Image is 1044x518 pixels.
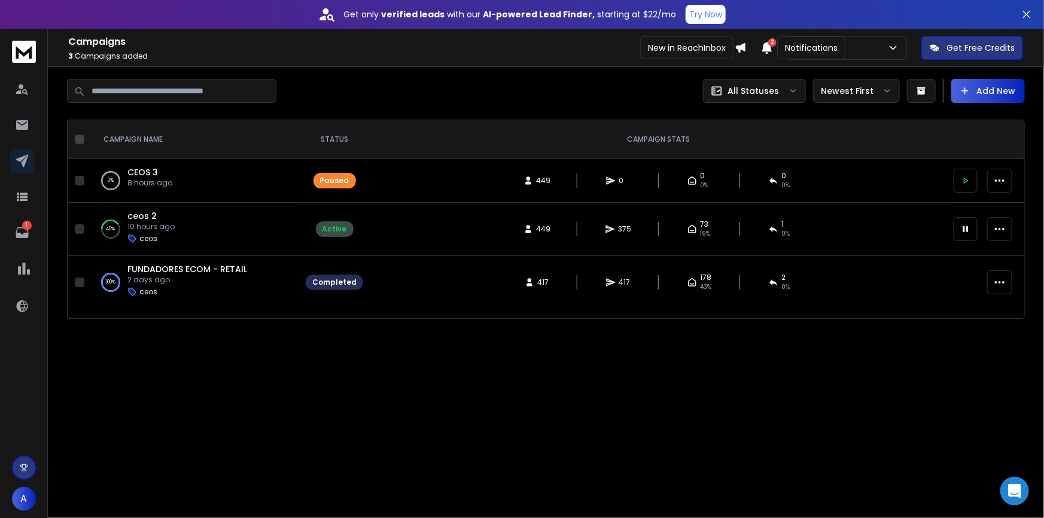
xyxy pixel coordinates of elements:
[106,276,116,288] p: 100 %
[106,223,115,235] p: 40 %
[322,224,347,234] div: Active
[370,120,946,159] th: CAMPAIGN STATS
[951,79,1025,103] button: Add New
[68,51,73,61] span: 3
[139,234,157,243] p: ceos
[1000,477,1029,505] div: Open Intercom Messenger
[701,282,712,292] span: 43 %
[537,176,551,185] span: 449
[619,278,631,287] span: 417
[68,35,735,49] h1: Campaigns
[12,41,36,63] img: logo
[108,175,114,187] p: 0 %
[782,282,790,292] span: 0 %
[946,42,1015,54] p: Get Free Credits
[483,8,595,20] strong: AI-powered Lead Finder,
[701,229,711,239] span: 19 %
[127,222,175,231] p: 10 hours ago
[89,256,299,309] td: 100%FUNDADORES ECOM - RETAIL2 days agoceos
[782,229,790,239] span: 0 %
[12,487,36,511] button: A
[22,221,32,230] p: 1
[10,221,34,245] a: 1
[312,278,357,287] div: Completed
[701,273,712,282] span: 178
[701,171,705,181] span: 0
[782,171,787,181] span: 0
[381,8,445,20] strong: verified leads
[701,220,709,229] span: 73
[777,36,845,59] div: Notifications
[640,36,733,59] div: New in ReachInbox
[127,210,157,222] a: ceos 2
[299,120,370,159] th: STATUS
[89,120,299,159] th: CAMPAIGN NAME
[813,79,900,103] button: Newest First
[538,278,550,287] span: 417
[619,224,632,234] span: 375
[127,275,247,285] p: 2 days ago
[139,287,157,297] p: ceos
[537,224,551,234] span: 449
[89,203,299,256] td: 40%ceos 210 hours agoceos
[689,8,722,20] p: Try Now
[343,8,676,20] p: Get only with our starting at $22/mo
[89,159,299,203] td: 0%CEOS 38 hours ago
[768,38,777,47] span: 2
[782,220,784,229] span: 1
[782,181,790,190] span: 0%
[68,51,735,61] p: Campaigns added
[728,85,779,97] p: All Statuses
[127,263,247,275] a: FUNDADORES ECOM - RETAIL
[320,176,349,185] div: Paused
[921,36,1023,60] button: Get Free Credits
[701,181,709,190] span: 0%
[127,166,158,178] a: CEOS 3
[686,5,726,24] button: Try Now
[782,273,786,282] span: 2
[619,176,631,185] span: 0
[127,178,172,188] p: 8 hours ago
